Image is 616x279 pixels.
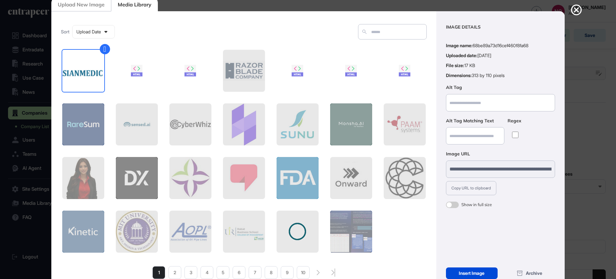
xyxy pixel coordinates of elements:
strong: Image name: [446,43,473,48]
li: 2 [168,266,181,279]
button: Copy URL to clipboard [446,181,496,195]
li: 1 [152,266,165,279]
strong: Uploaded date: [446,53,477,58]
div: search-pagination-last-page-button [331,268,335,277]
span: Sort [61,28,69,35]
li: 6 [233,266,245,279]
div: Archive [504,267,555,279]
li: [DATE] [446,53,555,58]
div: Image Details [446,24,555,31]
label: Regex [508,118,523,124]
strong: Dimensions: [446,73,472,78]
div: Show in full size [461,202,492,208]
li: 8 [265,266,278,279]
li: 3 [184,266,197,279]
li: 7 [249,266,261,279]
li: 4 [201,266,213,279]
li: 17 KB [446,63,555,68]
li: 68be89a73d16cef460f8fa68 [446,43,555,48]
li: 10 [297,266,310,279]
li: 313 by 110 pixels [446,73,555,78]
label: Alt Tag [446,84,555,91]
div: search-pagination-next-button [317,270,320,275]
label: Image URL [446,151,555,157]
li: 5 [217,266,229,279]
strong: File size: [446,63,464,68]
div: Upload Date [73,25,115,38]
div: Insert Image [446,267,498,279]
li: 9 [281,266,294,279]
label: Alt Tag Matching Text [446,118,504,124]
